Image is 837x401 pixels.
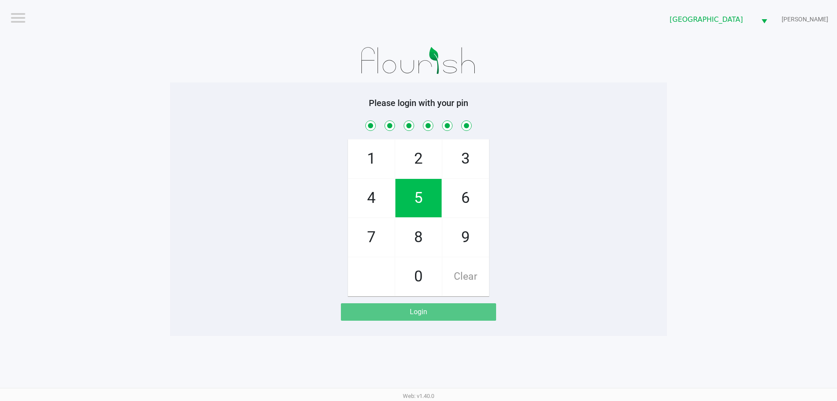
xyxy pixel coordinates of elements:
span: 8 [395,218,442,257]
span: [PERSON_NAME] [782,15,828,24]
span: 6 [442,179,489,217]
span: Clear [442,257,489,296]
span: [GEOGRAPHIC_DATA] [670,14,751,25]
h5: Please login with your pin [177,98,660,108]
span: 3 [442,140,489,178]
span: 2 [395,140,442,178]
span: 4 [348,179,395,217]
span: 5 [395,179,442,217]
button: Select [756,9,772,30]
span: 1 [348,140,395,178]
span: 0 [395,257,442,296]
span: Web: v1.40.0 [403,393,434,399]
span: 9 [442,218,489,257]
span: 7 [348,218,395,257]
